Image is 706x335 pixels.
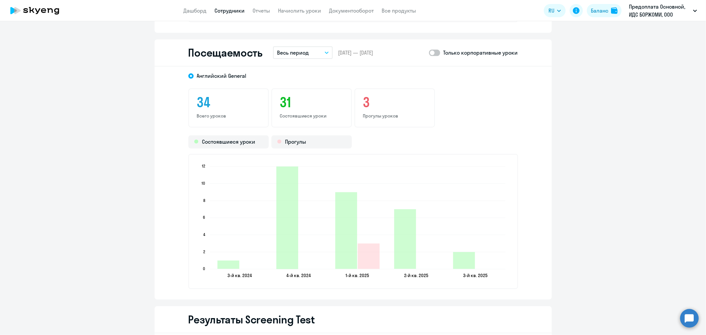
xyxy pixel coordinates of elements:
[215,7,245,14] a: Сотрудники
[394,209,416,269] path: 2025-06-16T21:00:00.000Z Состоявшиеся уроки 7
[404,273,428,279] text: 2-й кв. 2025
[463,273,488,279] text: 3-й кв. 2025
[217,261,239,269] path: 2024-09-17T21:00:00.000Z Состоявшиеся уроки 1
[278,7,321,14] a: Начислить уроки
[548,7,554,15] span: RU
[587,4,622,17] button: Балансbalance
[338,49,373,56] span: [DATE] — [DATE]
[329,7,374,14] a: Документооборот
[544,4,566,17] button: RU
[346,273,369,279] text: 1-й кв. 2025
[280,113,343,119] p: Состоявшиеся уроки
[203,198,205,203] text: 8
[197,113,260,119] p: Всего уроков
[197,72,247,79] span: Английский General
[363,113,426,119] p: Прогулы уроков
[591,7,608,15] div: Баланс
[335,192,357,269] path: 2025-03-11T21:00:00.000Z Состоявшиеся уроки 9
[188,135,269,149] div: Состоявшиеся уроки
[203,215,205,220] text: 6
[453,252,475,269] path: 2025-07-28T21:00:00.000Z Состоявшиеся уроки 2
[611,7,618,14] img: balance
[273,46,333,59] button: Весь период
[197,94,260,110] h3: 34
[286,273,311,279] text: 4-й кв. 2024
[382,7,416,14] a: Все продукты
[188,313,315,326] h2: Результаты Screening Test
[227,273,252,279] text: 3-й кв. 2024
[363,94,426,110] h3: 3
[276,167,298,269] path: 2024-12-19T21:00:00.000Z Состоявшиеся уроки 12
[626,3,700,19] button: Предоплата Основной, ИДС БОРЖОМИ, ООО
[629,3,690,19] p: Предоплата Основной, ИДС БОРЖОМИ, ООО
[203,266,205,271] text: 0
[253,7,270,14] a: Отчеты
[271,135,352,149] div: Прогулы
[280,94,343,110] h3: 31
[203,232,205,237] text: 4
[184,7,207,14] a: Дашборд
[277,49,309,57] p: Весь период
[202,181,205,186] text: 10
[202,164,205,169] text: 12
[188,46,262,59] h2: Посещаемость
[358,244,380,269] path: 2025-03-11T21:00:00.000Z Прогулы 3
[444,49,518,57] p: Только корпоративные уроки
[203,249,205,254] text: 2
